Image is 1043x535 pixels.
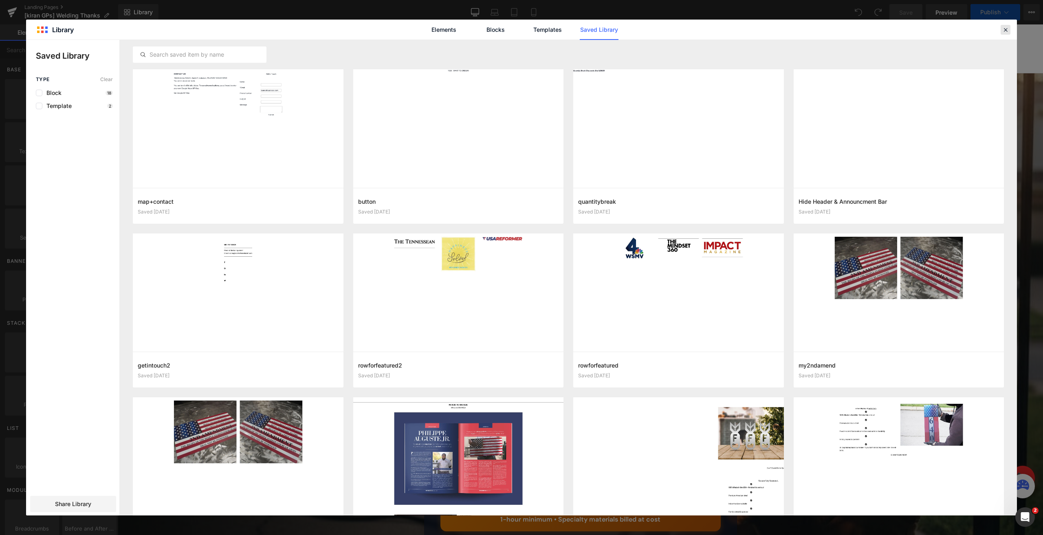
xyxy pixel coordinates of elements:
h3: quantitybreak [578,197,779,206]
span: [GEOGRAPHIC_DATA] [232,88,289,95]
div: Saved [DATE] [138,209,339,215]
a: Emergency call Nashville Metal Art [893,441,917,466]
span: 2 [1032,507,1039,514]
div: Saved [DATE] [799,373,999,379]
span: Licensed & Insured [455,175,513,185]
p: 18 [106,90,113,95]
span: Standard: [343,427,378,438]
input: Search saved item by name [133,50,266,59]
span: service fee [333,457,373,467]
div: $150/hr • $300 [477,442,592,468]
a: Blocks [476,20,515,40]
a: BOOK NOW! [469,124,508,132]
span: ⭐⭐⭐⭐⭐ [422,200,461,210]
div: Saved [DATE] [578,373,779,379]
div: $150/hr • $150 [333,442,449,468]
div: Saved [DATE] [799,209,999,215]
span: Family-Owned & Operated [342,175,423,185]
div: Saved [DATE] [358,373,559,379]
h1: Emergency Mobile Welding — On-Site in 2–6 Hours [323,248,603,345]
p: 2 [107,103,113,108]
strong: Mobile Welding [290,88,332,95]
p: with fast, reliable on-site repairs when you need them most — we’re just a call away. [323,350,603,381]
div: Saved [DATE] [578,209,779,215]
span: 👪 [330,175,338,185]
span: Type [36,77,50,82]
h3: rowforfeatured2 [358,361,559,370]
a: Saved Library [580,20,618,40]
span: EMERGENCY WELDING AVAILABLE 24/7 [323,143,462,162]
h3: my2ndamend [799,361,999,370]
h3: button [358,197,559,206]
span: Block [42,90,62,96]
span: LIVE Available Now [339,224,397,234]
strong: Based in [GEOGRAPHIC_DATA], our family-owned welding team serves [GEOGRAPHIC_DATA] & [GEOGRAPHIC_... [323,350,521,370]
span: 🛡️ [444,175,451,185]
span: Home [215,88,231,95]
h3: rowforfeatured [578,361,779,370]
span: 5-Star Service [465,200,508,210]
div: Saved [DATE] [138,373,339,379]
h3: getintouch2 [138,361,339,370]
span: On-Site in 2–6 Hours [339,200,402,210]
span: Emergency: [486,427,529,438]
p: We arrive ready to work with pro gear and materials to get you back in business fast. [323,387,603,408]
div: 🚨 ONLY 2 EMERGENCY SLOTS LEFT [DATE] — [322,120,603,137]
h3: map+contact [138,197,339,206]
span: Share Library [55,500,91,508]
a: Elements [425,20,463,40]
a: Templates [528,20,567,40]
span: Template [42,103,72,109]
span: ⚡ [330,200,335,210]
nav: Breadcrumb [215,87,711,95]
div: Saved [DATE] [358,209,559,215]
span: service fee [477,457,516,467]
strong: Gate won’t close? Trailer cracked? Equipment down? [323,388,489,397]
h3: Hide Header & Announcment Bar [799,197,999,206]
div: 1-hour minimum • Specialty materials billed at cost [323,483,603,507]
iframe: Intercom live chat [1015,507,1035,527]
span: Clear [100,77,113,82]
p: Saved Library [36,50,119,62]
